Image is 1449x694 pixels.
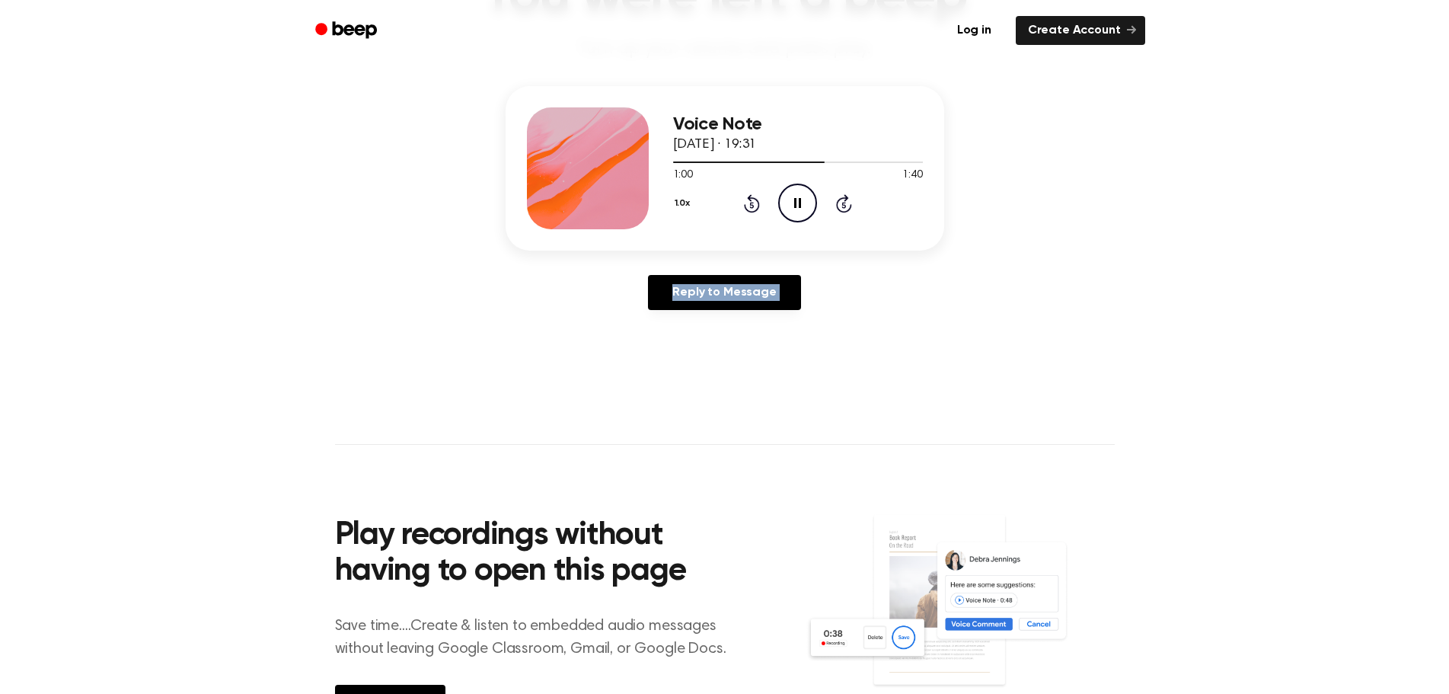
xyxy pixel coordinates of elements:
[335,518,745,590] h2: Play recordings without having to open this page
[648,275,800,310] a: Reply to Message
[673,138,757,152] span: [DATE] · 19:31
[1016,16,1145,45] a: Create Account
[942,13,1007,48] a: Log in
[305,16,391,46] a: Beep
[902,168,922,184] span: 1:40
[335,615,745,660] p: Save time....Create & listen to embedded audio messages without leaving Google Classroom, Gmail, ...
[673,114,923,135] h3: Voice Note
[673,190,696,216] button: 1.0x
[673,168,693,184] span: 1:00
